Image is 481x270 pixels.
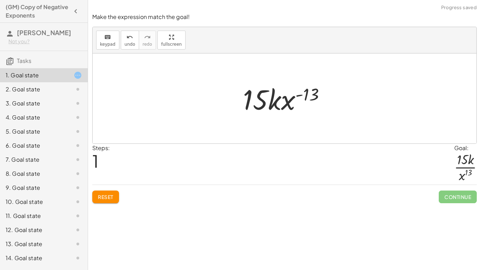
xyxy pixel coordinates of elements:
button: undoundo [121,31,139,50]
span: redo [143,42,152,47]
div: 11. Goal state [6,212,62,220]
i: Task not started. [74,184,82,192]
i: undo [126,33,133,41]
div: 4. Goal state [6,113,62,122]
i: keyboard [104,33,111,41]
div: 3. Goal state [6,99,62,108]
h4: (GM) Copy of Negative Exponents [6,3,69,20]
span: Tasks [17,57,31,64]
i: Task not started. [74,254,82,262]
div: 9. Goal state [6,184,62,192]
span: undo [125,42,135,47]
div: 13. Goal state [6,240,62,248]
span: keypad [100,42,115,47]
span: [PERSON_NAME] [17,28,71,37]
div: 14. Goal state [6,254,62,262]
i: Task not started. [74,226,82,234]
span: Progress saved [441,4,477,11]
button: redoredo [139,31,156,50]
p: Make the expression match the goal! [92,13,477,21]
i: Task not started. [74,155,82,164]
i: Task not started. [74,212,82,220]
div: 6. Goal state [6,141,62,150]
div: 7. Goal state [6,155,62,164]
i: Task not started. [74,198,82,206]
i: Task not started. [74,99,82,108]
div: 2. Goal state [6,85,62,94]
div: 1. Goal state [6,71,62,79]
button: fullscreen [157,31,186,50]
div: 5. Goal state [6,127,62,136]
div: 8. Goal state [6,169,62,178]
div: Not you? [8,38,82,45]
button: Reset [92,191,119,203]
div: Goal: [454,144,477,152]
div: 12. Goal state [6,226,62,234]
i: Task started. [74,71,82,79]
i: Task not started. [74,240,82,248]
button: keyboardkeypad [96,31,119,50]
i: Task not started. [74,127,82,136]
i: Task not started. [74,85,82,94]
div: 10. Goal state [6,198,62,206]
i: Task not started. [74,113,82,122]
i: redo [144,33,151,41]
i: Task not started. [74,141,82,150]
span: 1 [92,150,99,172]
i: Task not started. [74,169,82,178]
span: Reset [98,194,113,200]
span: fullscreen [161,42,182,47]
label: Steps: [92,144,110,152]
